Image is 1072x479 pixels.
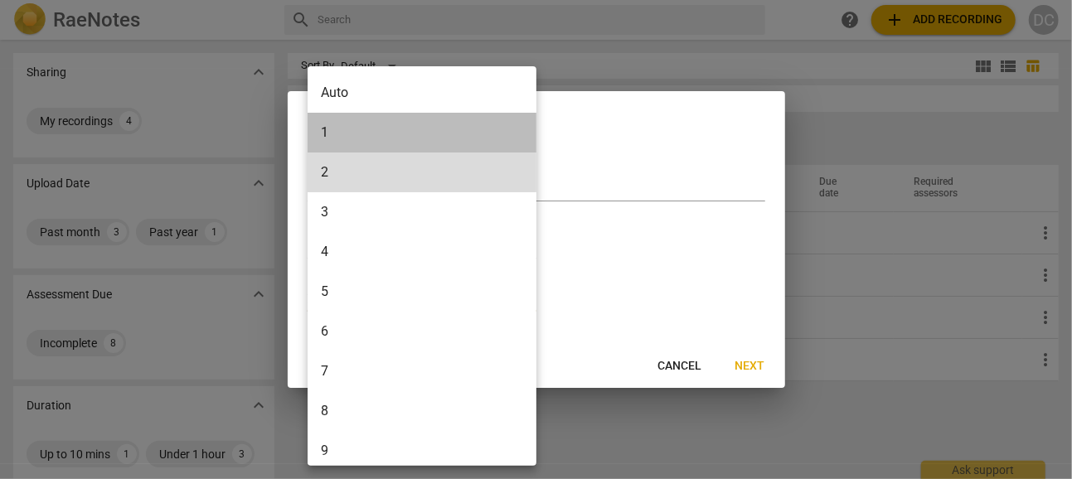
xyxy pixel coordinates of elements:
[308,431,542,471] li: 9
[308,192,542,232] li: 3
[308,351,542,391] li: 7
[308,272,542,312] li: 5
[308,391,542,431] li: 8
[308,73,542,113] li: Auto
[308,232,542,272] li: 4
[308,312,542,351] li: 6
[308,113,542,152] li: 1
[308,152,542,192] li: 2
